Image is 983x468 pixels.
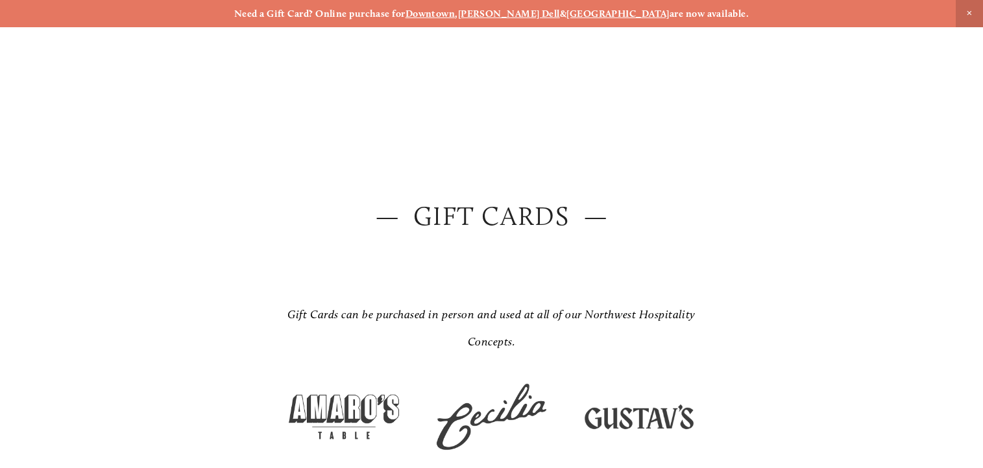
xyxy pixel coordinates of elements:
h2: — Gift Cards — [59,198,924,234]
strong: Need a Gift Card? Online purchase for [234,8,406,19]
strong: , [455,8,457,19]
em: Gift Cards can be purchased in person and used at all of our Northwest Hospitality Concepts. [287,307,698,348]
a: [PERSON_NAME] Dell [458,8,560,19]
a: [GEOGRAPHIC_DATA] [566,8,670,19]
strong: & [560,8,566,19]
strong: are now available. [670,8,749,19]
a: Downtown [406,8,455,19]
